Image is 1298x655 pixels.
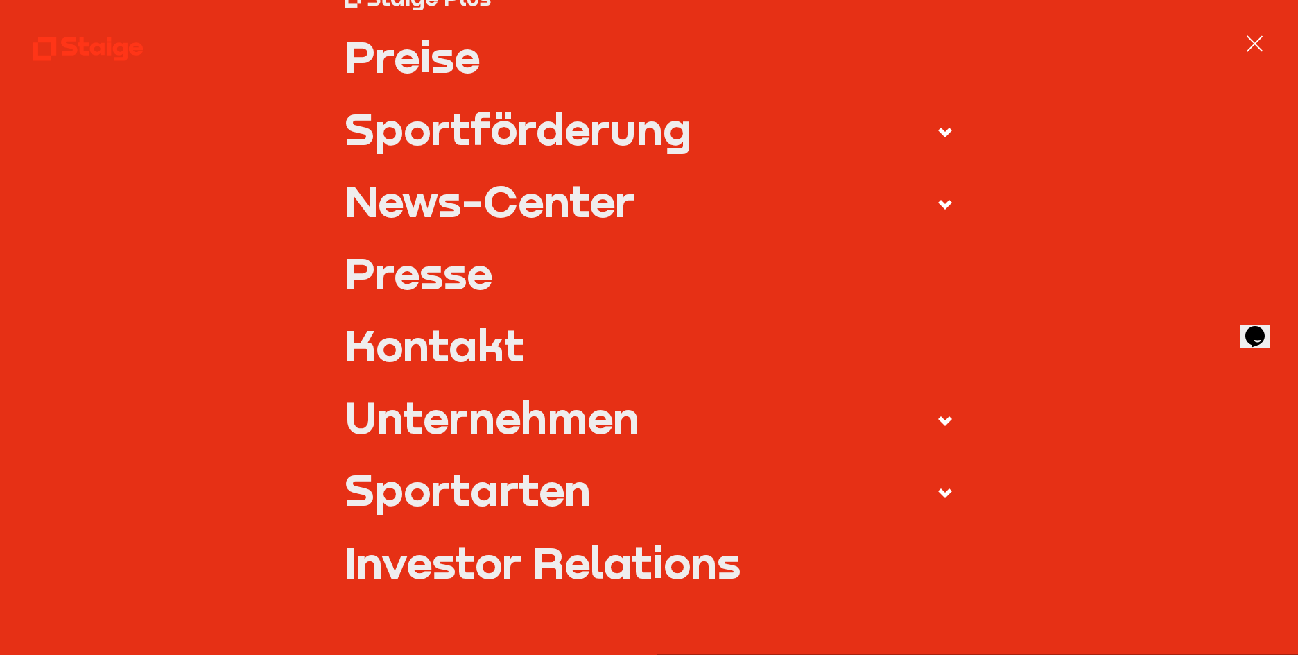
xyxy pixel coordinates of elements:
[345,251,953,295] a: Presse
[345,35,953,78] a: Preise
[345,395,639,439] div: Unternehmen
[345,107,691,151] div: Sportförderung
[345,541,953,584] a: Investor Relations
[1240,307,1284,348] iframe: chat widget
[345,323,953,367] a: Kontakt
[345,468,591,511] div: Sportarten
[345,179,634,223] div: News-Center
